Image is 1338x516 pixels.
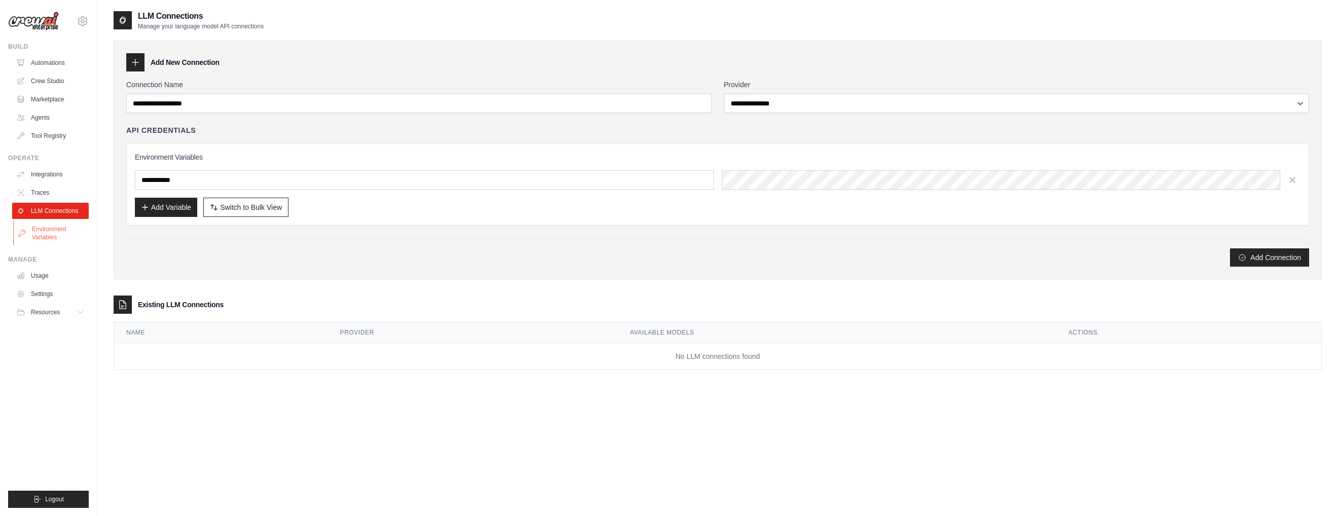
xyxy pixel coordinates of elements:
th: Provider [328,322,618,343]
h2: LLM Connections [138,10,264,22]
button: Add Connection [1230,248,1309,267]
a: LLM Connections [12,203,89,219]
a: Settings [12,286,89,302]
a: Environment Variables [13,221,90,245]
span: Logout [45,495,64,503]
div: Operate [8,154,89,162]
span: Resources [31,308,60,316]
h3: Environment Variables [135,152,1300,162]
img: Logo [8,12,59,31]
a: Marketplace [12,91,89,107]
label: Connection Name [126,80,712,90]
a: Crew Studio [12,73,89,89]
th: Name [114,322,328,343]
a: Tool Registry [12,128,89,144]
h4: API Credentials [126,125,196,135]
button: Add Variable [135,198,197,217]
td: No LLM connections found [114,343,1321,370]
th: Actions [1056,322,1321,343]
label: Provider [724,80,1310,90]
a: Automations [12,55,89,71]
button: Logout [8,491,89,508]
a: Traces [12,185,89,201]
p: Manage your language model API connections [138,22,264,30]
span: Switch to Bulk View [220,202,282,212]
th: Available Models [618,322,1057,343]
div: Build [8,43,89,51]
a: Agents [12,109,89,126]
button: Switch to Bulk View [203,198,288,217]
a: Usage [12,268,89,284]
a: Integrations [12,166,89,182]
button: Resources [12,304,89,320]
h3: Add New Connection [151,57,220,67]
h3: Existing LLM Connections [138,300,224,310]
div: Manage [8,255,89,264]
